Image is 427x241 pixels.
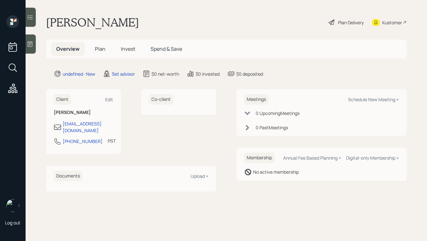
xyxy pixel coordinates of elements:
[105,96,113,102] div: Edit
[244,153,275,163] h6: Membership
[46,15,139,29] h1: [PERSON_NAME]
[256,110,299,117] div: 0 Upcoming Meeting s
[190,173,208,179] div: Upload +
[149,94,173,105] h6: Co-client
[108,138,116,144] div: PST
[56,45,80,52] span: Overview
[54,94,71,105] h6: Client
[338,19,364,26] div: Plan Delivery
[5,220,20,226] div: Log out
[151,45,182,52] span: Spend & Save
[112,71,135,77] div: Set advisor
[283,155,341,161] div: Annual Fee Based Planning +
[348,96,399,102] div: Schedule New Meeting +
[382,19,402,26] div: Kustomer
[63,138,103,145] div: [PHONE_NUMBER]
[151,71,179,77] div: $0 net-worth
[346,155,399,161] div: Digital-only Membership +
[196,71,220,77] div: $0 invested
[236,71,263,77] div: $0 deposited
[63,120,113,134] div: [EMAIL_ADDRESS][DOMAIN_NAME]
[54,171,82,181] h6: Documents
[95,45,105,52] span: Plan
[244,94,268,105] h6: Meetings
[6,199,19,212] img: hunter_neumayer.jpg
[253,169,299,175] div: No active membership
[121,45,135,52] span: Invest
[256,124,288,131] div: 0 Past Meeting s
[54,110,113,115] h6: [PERSON_NAME]
[63,71,95,77] div: undefined · New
